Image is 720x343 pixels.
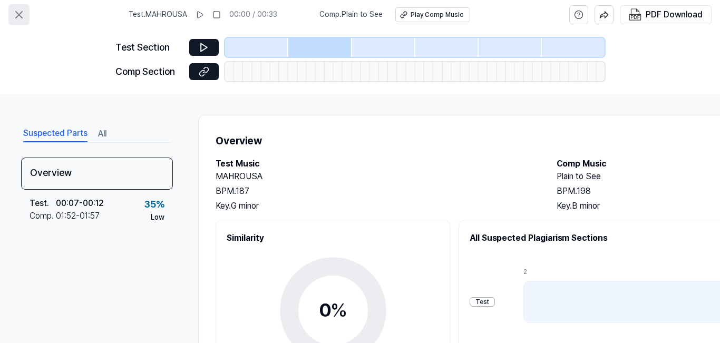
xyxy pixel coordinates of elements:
div: Key. G minor [216,200,536,212]
div: 01:52 - 01:57 [56,210,100,222]
span: Test . MAHROUSA [129,9,187,20]
button: All [98,125,106,142]
div: Comp . [30,210,56,222]
div: Overview [21,158,173,190]
div: BPM. 187 [216,185,536,198]
div: Low [151,212,164,223]
span: Comp . Plain to See [319,9,383,20]
button: Play Comp Music [395,7,470,22]
div: 35 % [144,197,164,212]
img: PDF Download [629,8,641,21]
div: Test [470,297,495,307]
img: share [599,10,609,19]
span: % [330,299,347,321]
div: 00:00 / 00:33 [229,9,277,20]
div: Play Comp Music [411,11,463,19]
div: PDF Download [646,8,703,22]
button: PDF Download [627,6,705,24]
button: Suspected Parts [23,125,87,142]
svg: help [574,9,583,20]
div: Comp Section [115,64,183,80]
div: Test Section [115,40,183,55]
h2: Similarity [227,232,439,244]
div: 0 [319,296,347,325]
h2: Test Music [216,158,536,170]
h2: MAHROUSA [216,170,536,183]
div: Test . [30,197,56,210]
button: help [569,5,588,24]
div: 00:07 - 00:12 [56,197,104,210]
